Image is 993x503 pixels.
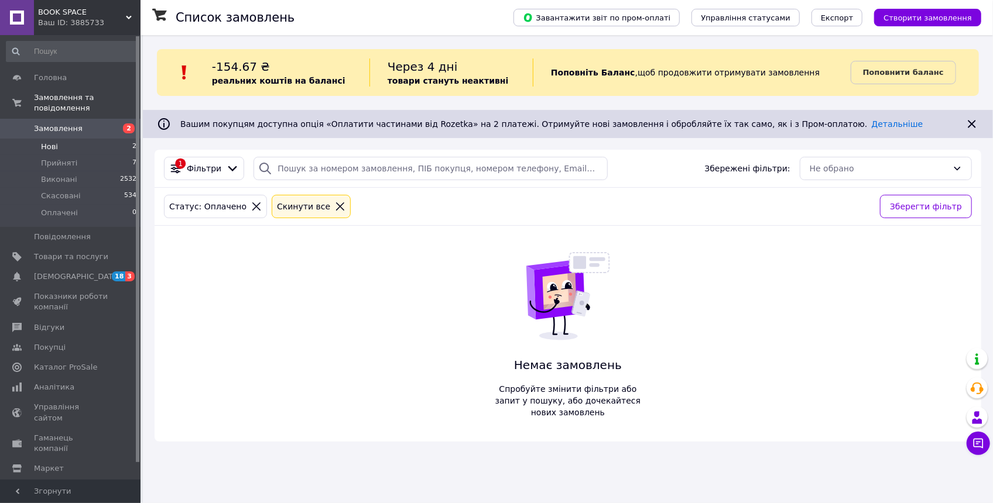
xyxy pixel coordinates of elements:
[41,174,77,185] span: Виконані
[34,123,83,134] span: Замовлення
[34,402,108,423] span: Управління сайтом
[41,158,77,168] span: Прийняті
[388,76,509,85] b: товари стануть неактивні
[34,342,66,353] span: Покупці
[275,200,333,213] div: Cкинути все
[701,13,790,22] span: Управління статусами
[34,92,141,113] span: Замовлення та повідомлення
[388,60,458,74] span: Через 4 дні
[34,251,108,262] span: Товари та послуги
[34,382,74,392] span: Аналітика
[551,68,635,77] b: Поповніть Баланс
[34,362,97,373] span: Каталог ProSale
[132,208,136,218] span: 0
[523,12,670,23] span: Завантажити звіт по пром-оплаті
[872,119,923,129] a: Детальніше
[533,58,851,87] div: , щоб продовжити отримувати замовлення
[132,142,136,152] span: 2
[132,158,136,168] span: 7
[851,61,956,84] a: Поповнити баланс
[691,9,800,26] button: Управління статусами
[34,291,108,312] span: Показники роботи компанії
[34,271,121,282] span: [DEMOGRAPHIC_DATA]
[34,73,67,83] span: Головна
[176,64,193,81] img: :exclamation:
[120,174,136,185] span: 2532
[880,195,972,218] button: Зберегти фільтр
[821,13,854,22] span: Експорт
[890,200,962,213] span: Зберегти фільтр
[123,123,135,133] span: 2
[254,157,607,180] input: Пошук за номером замовлення, ПІБ покупця, номером телефону, Email, номером накладної
[167,200,249,213] div: Статус: Оплачено
[34,232,91,242] span: Повідомлення
[187,163,221,174] span: Фільтри
[874,9,981,26] button: Створити замовлення
[967,432,990,455] button: Чат з покупцем
[513,9,680,26] button: Завантажити звіт по пром-оплаті
[34,433,108,454] span: Гаманець компанії
[38,7,126,18] span: BOOK SPACE
[34,463,64,474] span: Маркет
[125,271,135,281] span: 3
[38,18,141,28] div: Ваш ID: 3885733
[180,119,923,129] span: Вашим покупцям доступна опція «Оплатити частинами від Rozetka» на 2 платежі. Отримуйте нові замов...
[212,60,270,74] span: -154.67 ₴
[704,163,790,174] span: Збережені фільтри:
[6,41,138,62] input: Пошук
[34,322,64,333] span: Відгуки
[491,383,645,418] span: Спробуйте змінити фільтри або запит у пошуку, або дочекайтеся нових замовлень
[212,76,345,85] b: реальних коштів на балансі
[884,13,972,22] span: Створити замовлення
[176,11,295,25] h1: Список замовлень
[863,68,944,77] b: Поповнити баланс
[811,9,863,26] button: Експорт
[41,208,78,218] span: Оплачені
[112,271,125,281] span: 18
[491,357,645,374] span: Немає замовлень
[124,191,136,201] span: 534
[862,12,981,22] a: Створити замовлення
[41,142,58,152] span: Нові
[41,191,81,201] span: Скасовані
[810,162,948,175] div: Не обрано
